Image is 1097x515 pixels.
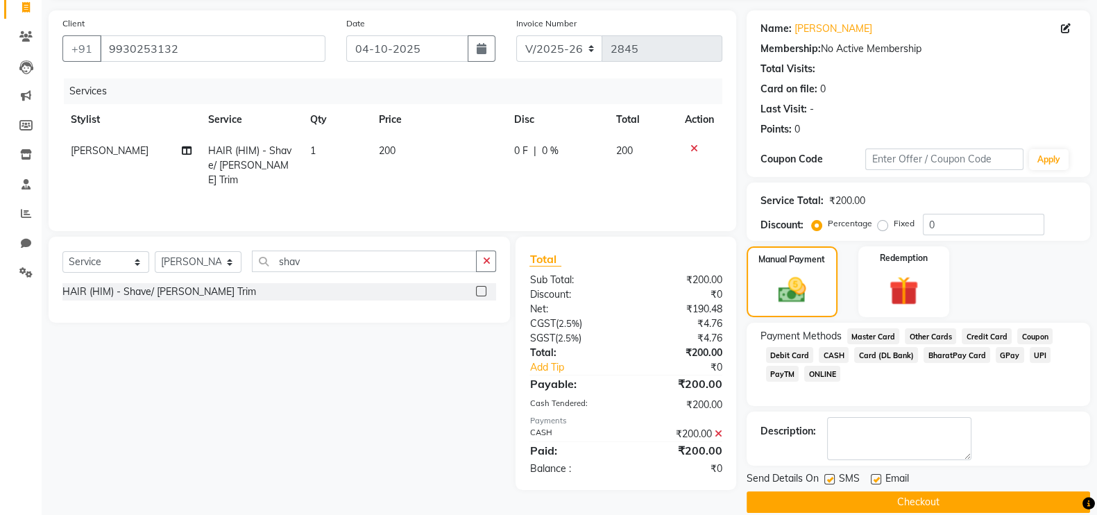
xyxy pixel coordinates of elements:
label: Date [346,17,365,30]
button: +91 [62,35,101,62]
span: | [534,144,536,158]
span: Credit Card [962,328,1012,344]
img: _cash.svg [769,274,815,306]
span: Other Cards [905,328,956,344]
div: Card on file: [760,82,817,96]
span: 200 [616,144,633,157]
label: Client [62,17,85,30]
div: ( ) [519,331,626,346]
div: Membership: [760,42,821,56]
div: Total: [519,346,626,360]
div: - [810,102,814,117]
span: Payment Methods [760,329,842,344]
div: Total Visits: [760,62,815,76]
div: Payments [529,415,722,427]
span: CASH [819,347,849,363]
span: SMS [839,471,860,489]
div: Name: [760,22,792,36]
div: No Active Membership [760,42,1076,56]
th: Total [608,104,677,135]
div: ₹200.00 [626,375,733,392]
div: 0 [820,82,826,96]
div: Paid: [519,442,626,459]
span: Total [529,252,561,267]
div: ₹0 [626,462,733,476]
div: ₹190.48 [626,302,733,316]
span: Debit Card [766,347,814,363]
input: Search or Scan [252,251,477,272]
span: Coupon [1017,328,1053,344]
span: CGST [529,317,555,330]
div: ₹200.00 [626,442,733,459]
div: Balance : [519,462,626,476]
div: ₹200.00 [626,346,733,360]
div: ₹200.00 [829,194,865,208]
div: HAIR (HIM) - Shave/ [PERSON_NAME] Trim [62,285,256,299]
div: 0 [794,122,800,137]
span: Send Details On [747,471,819,489]
input: Enter Offer / Coupon Code [865,149,1023,170]
span: SGST [529,332,554,344]
div: ₹200.00 [626,273,733,287]
div: Discount: [519,287,626,302]
span: 0 F [514,144,528,158]
button: Checkout [747,491,1090,513]
th: Action [677,104,722,135]
div: ₹0 [626,287,733,302]
div: Points: [760,122,792,137]
div: Service Total: [760,194,824,208]
div: ₹4.76 [626,316,733,331]
span: 2.5% [557,332,578,344]
label: Redemption [880,252,928,264]
div: Services [64,78,733,104]
div: Description: [760,424,816,439]
div: ₹0 [644,360,733,375]
span: 2.5% [558,318,579,329]
th: Qty [302,104,370,135]
div: Cash Tendered: [519,398,626,412]
label: Manual Payment [758,253,825,266]
div: ( ) [519,316,626,331]
label: Fixed [894,217,915,230]
div: CASH [519,427,626,441]
button: Apply [1029,149,1069,170]
span: HAIR (HIM) - Shave/ [PERSON_NAME] Trim [208,144,291,186]
div: ₹4.76 [626,331,733,346]
div: Last Visit: [760,102,807,117]
span: Email [885,471,909,489]
span: ONLINE [804,366,840,382]
span: 0 % [542,144,559,158]
th: Disc [506,104,608,135]
div: ₹200.00 [626,427,733,441]
th: Stylist [62,104,200,135]
span: UPI [1030,347,1051,363]
label: Percentage [828,217,872,230]
a: [PERSON_NAME] [794,22,872,36]
input: Search by Name/Mobile/Email/Code [100,35,325,62]
a: Add Tip [519,360,643,375]
div: Payable: [519,375,626,392]
span: PayTM [766,366,799,382]
div: Sub Total: [519,273,626,287]
span: 1 [310,144,316,157]
span: Master Card [847,328,900,344]
label: Invoice Number [516,17,577,30]
th: Service [200,104,302,135]
span: 200 [379,144,396,157]
span: Card (DL Bank) [854,347,918,363]
span: [PERSON_NAME] [71,144,148,157]
span: BharatPay Card [924,347,990,363]
th: Price [371,104,506,135]
div: Coupon Code [760,152,866,167]
div: Discount: [760,218,803,233]
span: GPay [996,347,1024,363]
div: Net: [519,302,626,316]
div: ₹200.00 [626,398,733,412]
img: _gift.svg [880,273,927,309]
